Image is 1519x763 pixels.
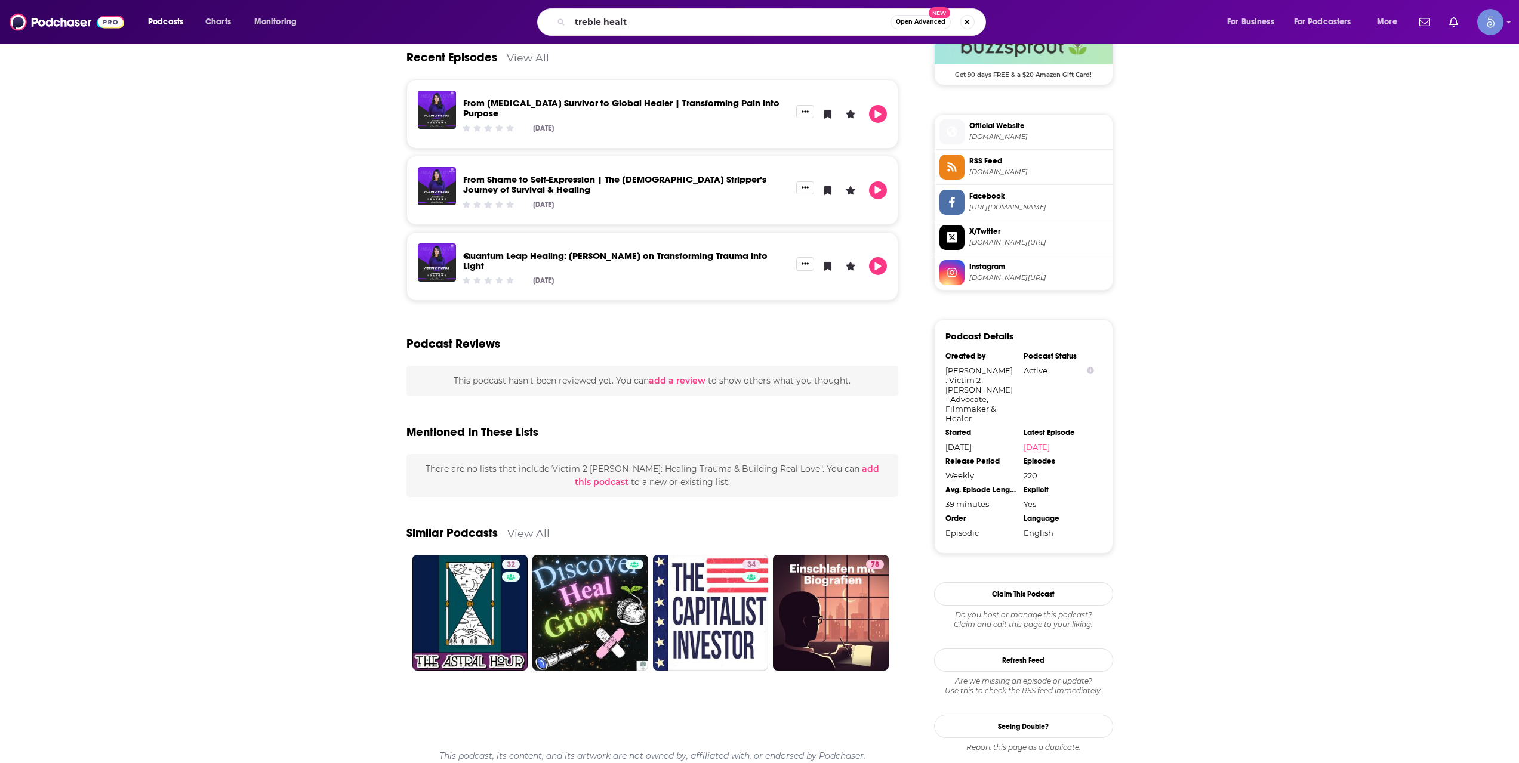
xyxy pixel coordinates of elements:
button: open menu [1369,13,1412,32]
span: Charts [205,14,231,30]
h3: Podcast Details [945,330,1013,342]
span: Logged in as Spiral5-G1 [1477,9,1503,35]
div: Active [1024,366,1094,375]
div: Episodic [945,528,1016,538]
div: Started [945,428,1016,437]
button: Play [869,105,887,123]
a: 78 [773,555,889,671]
div: 39 minutes [945,499,1016,509]
div: Podcast Status [1024,351,1094,361]
span: 32 [507,559,515,571]
button: Show More Button [796,181,814,194]
a: Official Website[DOMAIN_NAME] [939,119,1108,144]
span: More [1377,14,1397,30]
button: Refresh Feed [934,648,1113,672]
div: Explicit [1024,485,1094,495]
div: Release Period [945,456,1016,466]
a: 32 [412,555,528,671]
a: From Genocide Survivor to Global Healer | Transforming Pain into Purpose [463,97,779,119]
button: Play [869,181,887,199]
div: Report this page as a duplicate. [934,743,1113,752]
span: Instagram [969,261,1108,272]
div: Yes [1024,499,1094,509]
img: From Shame to Self-Expression | The Jewish Stripper’s Journey of Survival & Healing [418,167,456,205]
div: 220 [1024,471,1094,480]
span: feeds.buzzsprout.com [969,168,1108,177]
span: For Podcasters [1294,14,1351,30]
button: Claim This Podcast [934,582,1113,606]
span: Official Website [969,121,1108,131]
span: 78 [871,559,879,571]
div: Community Rating: 0 out of 5 [461,200,515,209]
button: Show Info [1087,366,1094,375]
span: Do you host or manage this podcast? [934,610,1113,620]
h2: Mentioned In These Lists [406,425,538,440]
button: Leave a Rating [842,181,859,199]
span: X/Twitter [969,226,1108,237]
span: Get 90 days FREE & a $20 Amazon Gift Card! [935,64,1113,79]
button: add a review [649,374,705,387]
a: Recent Episodes [406,50,497,65]
h3: Podcast Reviews [406,336,500,351]
span: RSS Feed [969,156,1108,166]
div: [PERSON_NAME] : Victim 2 [PERSON_NAME] - Advocate, Filmmaker & Healer [945,366,1016,423]
div: Are we missing an episode or update? Use this to check the RSS feed immediately. [934,676,1113,696]
a: Quantum Leap Healing: Sanar Alixandyr on Transforming Trauma into Light [463,250,768,271]
a: 32 [502,560,520,569]
a: 34 [742,560,760,569]
div: Claim and edit this page to your liking. [934,610,1113,629]
button: open menu [246,13,312,32]
a: RSS Feed[DOMAIN_NAME] [939,155,1108,180]
div: Avg. Episode Length [945,485,1016,495]
img: Buzzsprout Deal: Get 90 days FREE & a $20 Amazon Gift Card! [935,29,1113,64]
button: Show profile menu [1477,9,1503,35]
a: Show notifications dropdown [1415,12,1435,32]
button: Bookmark Episode [819,257,837,275]
span: twitter.com/V2V_healing [969,238,1108,247]
a: 34 [653,555,769,671]
div: [DATE] [533,276,554,285]
div: Order [945,514,1016,523]
span: This podcast hasn't been reviewed yet. You can to show others what you thought. [454,375,851,386]
div: Weekly [945,471,1016,480]
span: There are no lists that include "Victim 2 [PERSON_NAME]: Healing Trauma & Building Real Love" . Y... [426,464,879,487]
a: Facebook[URL][DOMAIN_NAME] [939,190,1108,215]
div: English [1024,528,1094,538]
button: Open AdvancedNew [891,15,951,29]
div: Created by [945,351,1016,361]
div: Search podcasts, credits, & more... [549,8,997,36]
img: From Genocide Survivor to Global Healer | Transforming Pain into Purpose [418,91,456,129]
img: User Profile [1477,9,1503,35]
img: Podchaser - Follow, Share and Rate Podcasts [10,11,124,33]
a: [DATE] [1024,442,1094,452]
img: Quantum Leap Healing: Sanar Alixandyr on Transforming Trauma into Light [418,243,456,282]
a: Similar Podcasts [406,526,498,540]
div: [DATE] [533,200,554,209]
button: Leave a Rating [842,105,859,123]
a: X/Twitter[DOMAIN_NAME][URL] [939,225,1108,250]
a: Charts [198,13,238,32]
button: Bookmark Episode [819,181,837,199]
div: [DATE] [945,442,1016,452]
span: Facebook [969,191,1108,202]
span: 34 [747,559,756,571]
button: open menu [1286,13,1369,32]
a: Buzzsprout Deal: Get 90 days FREE & a $20 Amazon Gift Card! [935,29,1113,78]
button: Leave a Rating [842,257,859,275]
span: Monitoring [254,14,297,30]
span: New [929,7,950,18]
input: Search podcasts, credits, & more... [570,13,891,32]
span: For Business [1227,14,1274,30]
a: 78 [866,560,884,569]
span: instagram.com/victim_2_victor_podcast [969,273,1108,282]
a: Seeing Double? [934,715,1113,738]
span: add this podcast [575,464,879,487]
span: https://www.facebook.com/victim2victor [969,203,1108,212]
a: View All [507,51,549,64]
div: Community Rating: 0 out of 5 [461,276,515,285]
div: [DATE] [533,124,554,132]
